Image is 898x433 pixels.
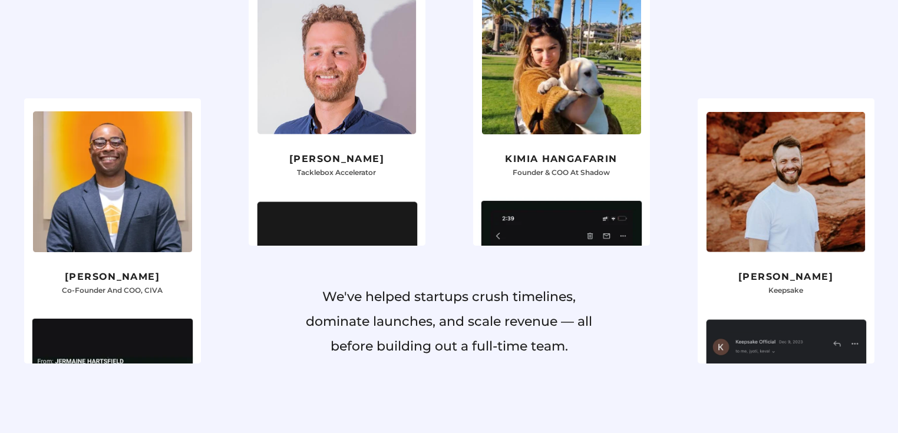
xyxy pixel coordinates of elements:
p: Tacklebox Accelerator [289,169,384,176]
p: We've helped startups crush timelines, dominate launches, and scale revenue — all before building... [302,285,596,359]
h5: [PERSON_NAME] [289,153,384,164]
h5: [PERSON_NAME] [738,271,833,282]
p: Keepsake [738,287,833,294]
h5: [PERSON_NAME] [62,271,163,282]
p: Co-Founder And COO, CIVA [62,287,163,294]
h5: kimia hangafarin [505,153,617,164]
p: Founder & COO at Shadow [505,169,617,176]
